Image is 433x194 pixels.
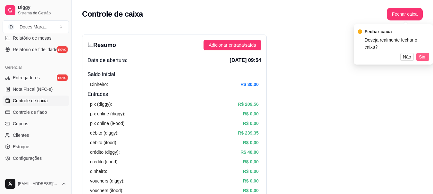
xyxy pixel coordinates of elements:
article: débito (diggy): [90,129,119,136]
article: crédito (diggy): [90,149,120,156]
article: R$ 48,80 [240,149,259,156]
article: R$ 0,00 [243,158,259,165]
article: R$ 209,56 [238,101,259,108]
span: Clientes [13,132,29,138]
span: Entregadores [13,74,40,81]
article: débito (ifood): [90,139,118,146]
a: Clientes [3,130,69,140]
span: Diggy [18,5,66,11]
span: Controle de fiado [13,109,47,115]
a: Nota Fiscal (NFC-e) [3,84,69,94]
div: Deseja realmente fechar o caixa? [365,36,429,50]
span: D [8,24,14,30]
article: vouchers (ifood): [90,187,123,194]
article: R$ 239,35 [238,129,259,136]
article: pix online (diggy): [90,110,125,117]
button: Select a team [3,20,69,33]
h4: Entradas [87,90,261,98]
h2: Controle de caixa [82,9,143,19]
article: vouchers (diggy): [90,177,124,184]
span: Adicionar entrada/saída [209,42,256,49]
article: R$ 0,00 [243,168,259,175]
a: Entregadoresnovo [3,73,69,83]
span: [EMAIL_ADDRESS][DOMAIN_NAME] [18,181,59,186]
article: R$ 0,00 [243,120,259,127]
div: Gerenciar [3,62,69,73]
button: Não [400,53,414,61]
article: R$ 0,00 [243,187,259,194]
a: Relatório de fidelidadenovo [3,44,69,55]
div: Diggy [3,171,69,181]
article: Dinheiro: [90,81,108,88]
span: Estoque [13,144,29,150]
a: DiggySistema de Gestão [3,3,69,18]
h3: Resumo [87,41,116,50]
span: Relatório de mesas [13,35,52,41]
div: Doces Mara ... [20,24,47,30]
h4: Saldo inícial [87,71,261,78]
span: Configurações [13,155,42,161]
span: bar-chart [87,42,93,48]
button: Fechar caixa [387,8,423,20]
span: Cupons [13,120,28,127]
span: [DATE] 09:54 [230,57,261,64]
article: pix online (iFood) [90,120,124,127]
span: Data de abertura: [87,57,128,64]
a: Controle de fiado [3,107,69,117]
span: Sistema de Gestão [18,11,66,16]
button: Sim [416,53,429,61]
button: [EMAIL_ADDRESS][DOMAIN_NAME] [3,176,69,191]
a: Estoque [3,142,69,152]
a: Relatório de mesas [3,33,69,43]
span: Sim [419,53,427,60]
a: Cupons [3,119,69,129]
div: Fechar caixa [365,28,429,35]
article: R$ 0,00 [243,139,259,146]
article: crédito (ifood): [90,158,119,165]
span: Controle de caixa [13,97,48,104]
span: Relatório de fidelidade [13,46,57,53]
span: Não [403,53,411,60]
span: Nota Fiscal (NFC-e) [13,86,53,92]
button: Adicionar entrada/saída [204,40,261,50]
article: pix (diggy): [90,101,112,108]
article: R$ 0,00 [243,177,259,184]
article: R$ 30,00 [240,81,259,88]
article: R$ 0,00 [243,110,259,117]
span: exclamation-circle [358,29,362,34]
a: Controle de caixa [3,96,69,106]
article: dinheiro: [90,168,107,175]
a: Configurações [3,153,69,163]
